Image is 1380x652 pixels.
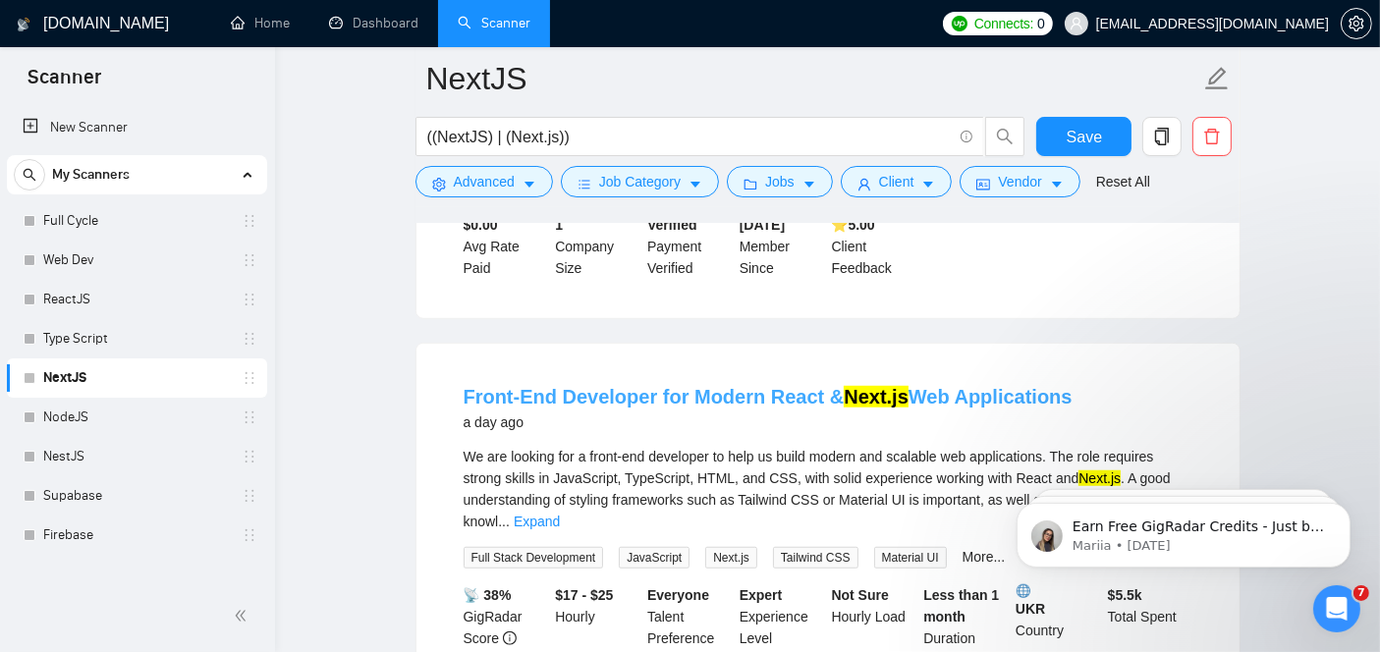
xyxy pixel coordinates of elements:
div: Total Spent [1104,584,1196,649]
li: New Scanner [7,108,267,147]
img: logo [17,9,30,40]
button: search [14,159,45,190]
div: Hourly Load [828,584,920,649]
span: Vendor [998,171,1041,192]
a: setting [1341,16,1372,31]
span: double-left [234,606,253,625]
span: caret-down [523,177,536,191]
span: Save [1067,125,1102,149]
a: dashboardDashboard [329,15,418,31]
span: search [986,128,1023,145]
a: New Scanner [23,108,251,147]
span: holder [242,527,257,543]
div: Hourly [551,584,643,649]
span: user [1070,17,1083,30]
input: Scanner name... [426,54,1200,103]
a: More... [963,549,1006,565]
span: My Scanners [52,155,130,194]
span: setting [1342,16,1371,31]
a: homeHome [231,15,290,31]
span: info-circle [961,131,973,143]
span: holder [242,449,257,464]
b: Expert [740,587,783,603]
b: 📡 38% [464,587,512,603]
button: barsJob Categorycaret-down [561,166,719,197]
div: Client Feedback [828,214,920,279]
input: Search Freelance Jobs... [427,125,952,149]
span: Job Category [599,171,681,192]
span: copy [1143,128,1181,145]
b: $0.00 [464,217,498,233]
span: ... [498,514,510,529]
span: holder [242,213,257,229]
button: idcardVendorcaret-down [960,166,1079,197]
b: Everyone [647,587,709,603]
span: holder [242,409,257,425]
iframe: Intercom live chat [1313,585,1360,632]
span: holder [242,488,257,504]
button: userClientcaret-down [841,166,953,197]
b: UKR [1016,584,1100,617]
div: Payment Verified [643,214,736,279]
div: Avg Rate Paid [460,214,552,279]
li: My Scanners [7,155,267,555]
span: info-circle [503,631,517,645]
button: folderJobscaret-down [727,166,833,197]
iframe: Intercom notifications message [987,462,1380,599]
div: Duration [919,584,1012,649]
div: Country [1012,584,1104,649]
button: copy [1142,117,1182,156]
button: Save [1036,117,1132,156]
a: ReactJS [43,280,230,319]
a: Reset All [1096,171,1150,192]
a: searchScanner [458,15,530,31]
div: Member Since [736,214,828,279]
span: caret-down [1050,177,1064,191]
div: Company Size [551,214,643,279]
a: Front-End Developer for Modern React &Next.jsWeb Applications [464,386,1073,407]
span: Connects: [974,13,1033,34]
b: [DATE] [740,217,785,233]
img: upwork-logo.png [952,16,967,31]
span: Next.js [705,547,757,569]
span: 7 [1353,585,1369,601]
a: NodeJS [43,398,230,437]
a: NextJS [43,358,230,398]
span: user [857,177,871,191]
span: Client [879,171,914,192]
span: JavaScript [619,547,690,569]
a: Full Cycle [43,201,230,241]
div: GigRadar Score [460,584,552,649]
span: caret-down [802,177,816,191]
div: Experience Level [736,584,828,649]
span: Full Stack Development [464,547,604,569]
span: folder [744,177,757,191]
a: NestJS [43,437,230,476]
button: delete [1192,117,1232,156]
span: caret-down [689,177,702,191]
span: bars [578,177,591,191]
button: search [985,117,1024,156]
a: Supabase [43,476,230,516]
div: a day ago [464,410,1073,434]
button: setting [1341,8,1372,39]
a: Web Dev [43,241,230,280]
b: 1 [555,217,563,233]
span: holder [242,292,257,307]
span: edit [1204,66,1230,91]
span: holder [242,331,257,347]
b: Not Sure [832,587,889,603]
span: Advanced [454,171,515,192]
span: holder [242,252,257,268]
button: settingAdvancedcaret-down [415,166,553,197]
mark: Next.js [844,386,909,407]
b: Less than 1 month [923,587,999,625]
span: idcard [976,177,990,191]
span: caret-down [921,177,935,191]
span: 0 [1037,13,1045,34]
a: Expand [514,514,560,529]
